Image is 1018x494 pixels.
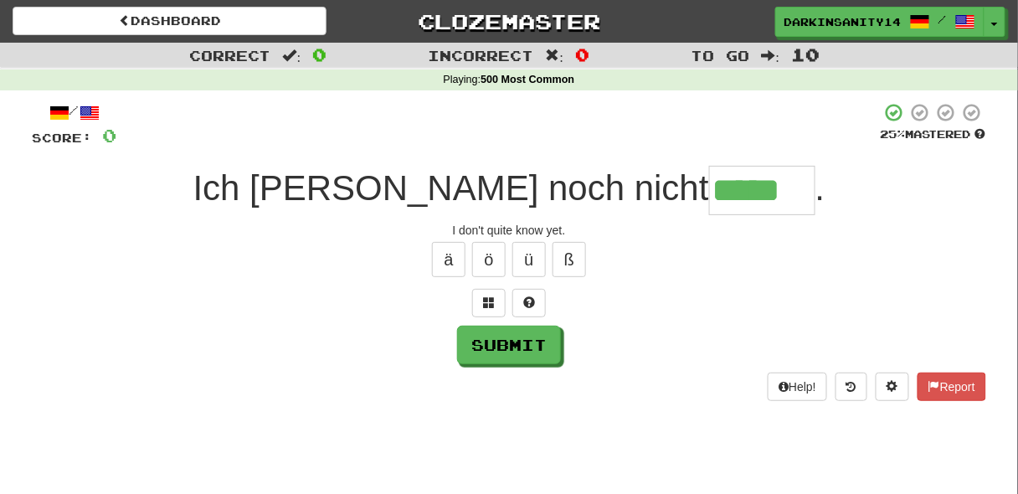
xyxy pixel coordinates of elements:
button: Single letter hint - you only get 1 per sentence and score half the points! alt+h [512,289,546,317]
button: Round history (alt+y) [835,373,867,401]
div: I don't quite know yet. [32,222,986,239]
span: / [938,13,947,25]
span: 0 [102,125,116,146]
span: : [762,49,780,63]
span: To go [692,47,750,64]
strong: 500 Most Common [481,74,574,85]
span: : [546,49,564,63]
span: 0 [312,44,326,64]
div: / [32,102,116,123]
span: Ich [PERSON_NAME] noch nicht [193,168,709,208]
button: ä [432,242,465,277]
a: DarkInsanity14 / [775,7,985,37]
div: Mastered [881,127,986,142]
a: Dashboard [13,7,326,35]
span: DarkInsanity14 [784,14,902,29]
span: 10 [791,44,820,64]
button: ü [512,242,546,277]
button: ß [553,242,586,277]
a: Clozemaster [352,7,666,36]
button: Switch sentence to multiple choice alt+p [472,289,506,317]
span: Incorrect [429,47,534,64]
span: : [283,49,301,63]
span: 0 [575,44,589,64]
span: 25 % [881,127,906,141]
span: Correct [189,47,271,64]
span: Score: [32,131,92,145]
span: . [815,168,825,208]
button: Report [918,373,986,401]
button: Submit [457,326,561,364]
button: ö [472,242,506,277]
button: Help! [768,373,827,401]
